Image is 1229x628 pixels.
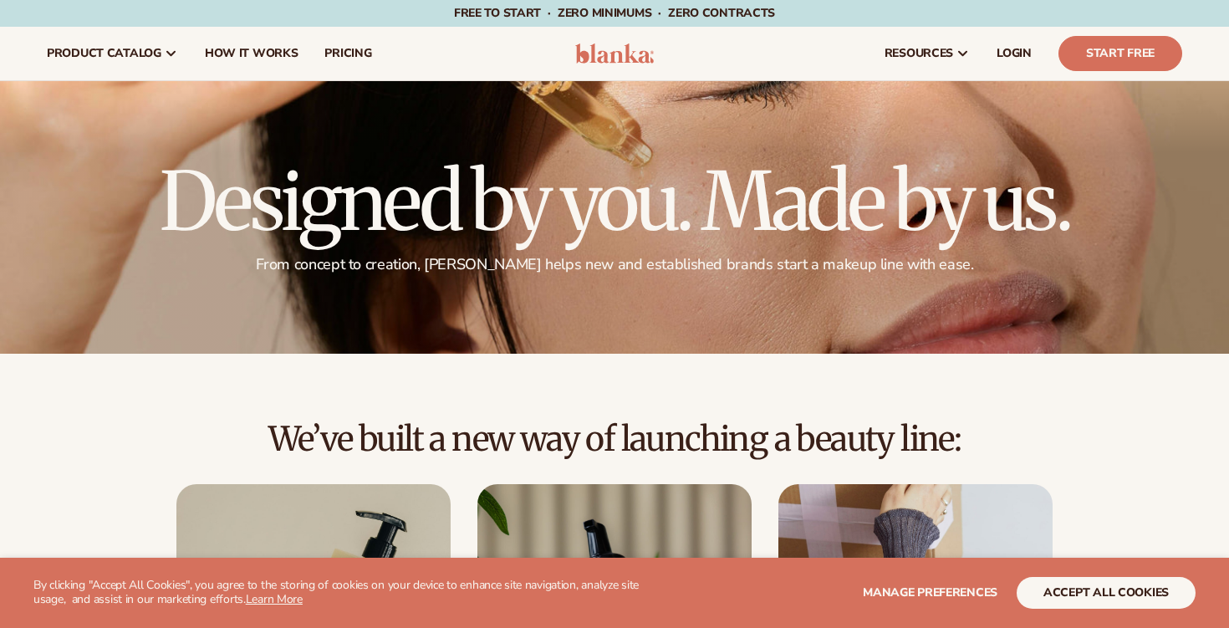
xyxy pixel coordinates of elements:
span: LOGIN [997,47,1032,60]
a: product catalog [33,27,191,80]
span: resources [885,47,953,60]
h1: Designed by you. Made by us. [160,161,1069,242]
a: Learn More [246,591,303,607]
span: product catalog [47,47,161,60]
button: Manage preferences [863,577,997,609]
a: Start Free [1058,36,1182,71]
a: How It Works [191,27,312,80]
a: resources [871,27,983,80]
a: pricing [311,27,385,80]
h2: We’ve built a new way of launching a beauty line: [47,421,1182,457]
span: Manage preferences [863,585,997,600]
span: How It Works [205,47,298,60]
span: Free to start · ZERO minimums · ZERO contracts [454,5,775,21]
p: From concept to creation, [PERSON_NAME] helps new and established brands start a makeup line with... [160,255,1069,274]
p: By clicking "Accept All Cookies", you agree to the storing of cookies on your device to enhance s... [33,579,653,607]
a: LOGIN [983,27,1045,80]
button: accept all cookies [1017,577,1196,609]
img: logo [575,43,655,64]
span: pricing [324,47,371,60]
